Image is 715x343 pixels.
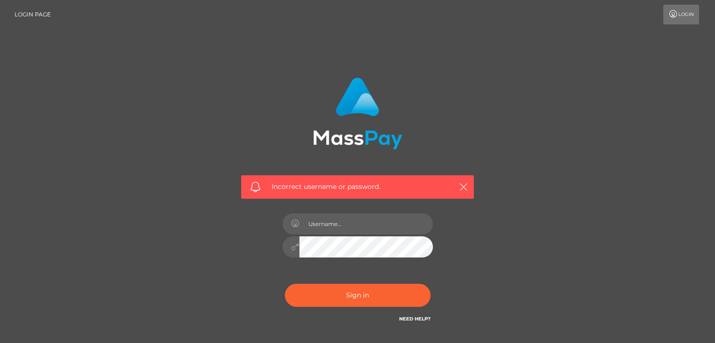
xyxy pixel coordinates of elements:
[272,182,443,192] span: Incorrect username or password.
[285,284,431,307] button: Sign in
[15,5,51,24] a: Login Page
[399,316,431,322] a: Need Help?
[313,78,402,149] img: MassPay Login
[299,213,433,234] input: Username...
[663,5,699,24] a: Login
